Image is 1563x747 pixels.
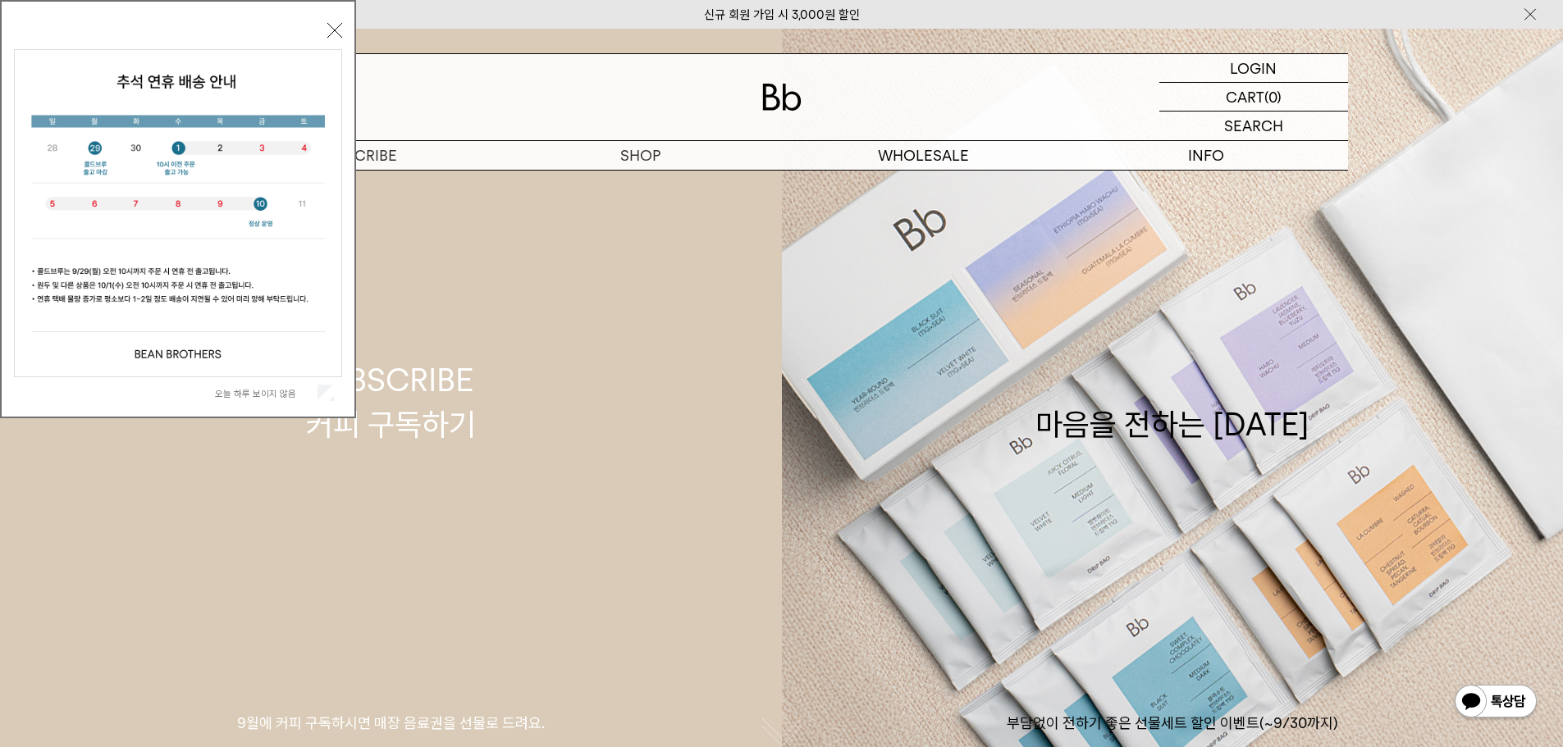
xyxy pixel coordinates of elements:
img: 로고 [762,84,802,111]
img: 카카오톡 채널 1:1 채팅 버튼 [1453,683,1538,722]
label: 오늘 하루 보이지 않음 [215,388,314,399]
p: CART [1226,83,1264,111]
p: (0) [1264,83,1282,111]
div: 마음을 전하는 [DATE] [1035,358,1309,445]
p: WHOLESALE [782,141,1065,170]
p: LOGIN [1230,54,1277,82]
a: SHOP [499,141,782,170]
a: LOGIN [1159,54,1348,83]
img: 5e4d662c6b1424087153c0055ceb1a13_140731.jpg [15,50,341,376]
button: 닫기 [327,23,342,38]
div: SUBSCRIBE 커피 구독하기 [306,358,476,445]
a: 신규 회원 가입 시 3,000원 할인 [704,7,860,22]
p: INFO [1065,141,1348,170]
a: CART (0) [1159,83,1348,112]
p: SEARCH [1224,112,1283,140]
